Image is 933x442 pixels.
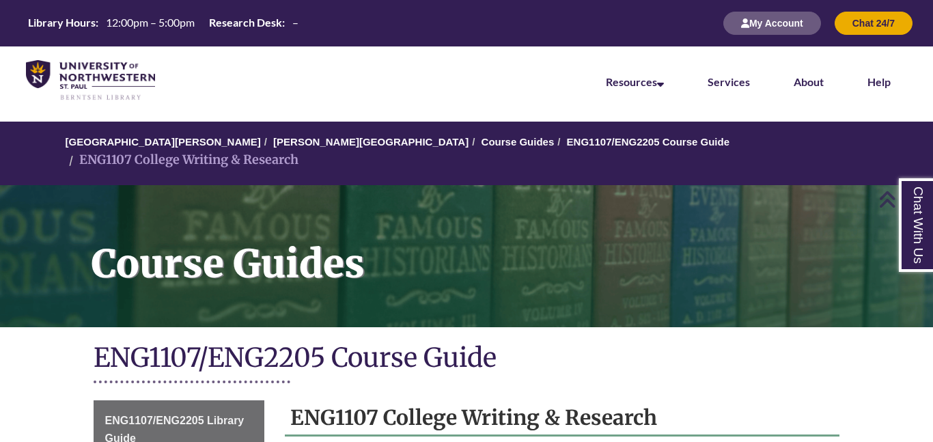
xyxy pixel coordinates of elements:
a: My Account [723,17,821,29]
table: Hours Today [23,15,304,30]
th: Library Hours: [23,15,100,30]
a: ENG1107/ENG2205 Course Guide [567,136,729,148]
a: Help [867,75,891,88]
h1: Course Guides [76,185,933,309]
a: [GEOGRAPHIC_DATA][PERSON_NAME] [66,136,261,148]
h1: ENG1107/ENG2205 Course Guide [94,341,840,377]
img: UNWSP Library Logo [26,60,155,101]
a: Resources [606,75,664,88]
a: Chat 24/7 [835,17,913,29]
a: Services [708,75,750,88]
h2: ENG1107 College Writing & Research [285,400,839,437]
a: Course Guides [482,136,555,148]
a: Hours Today [23,15,304,31]
button: Chat 24/7 [835,12,913,35]
button: My Account [723,12,821,35]
li: ENG1107 College Writing & Research [66,150,298,170]
a: About [794,75,824,88]
span: 12:00pm – 5:00pm [106,16,195,29]
a: [PERSON_NAME][GEOGRAPHIC_DATA] [273,136,469,148]
span: – [292,16,298,29]
th: Research Desk: [204,15,287,30]
a: Back to Top [878,190,930,208]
